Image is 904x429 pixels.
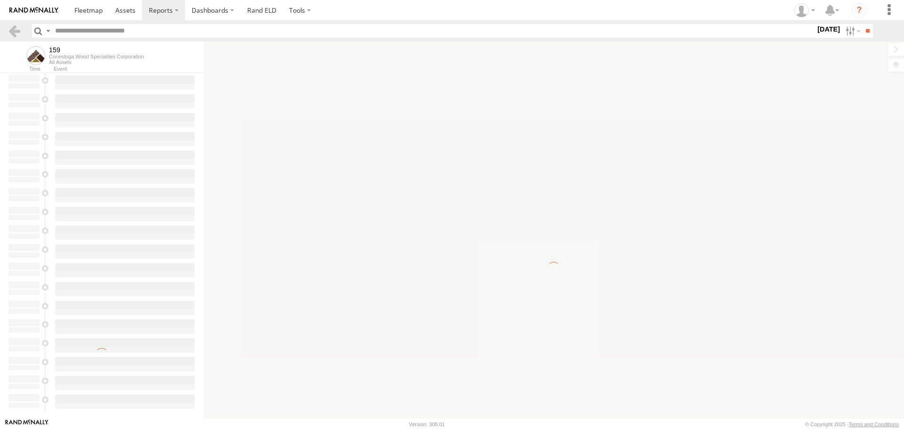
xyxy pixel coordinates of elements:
div: Larry Kelly [791,3,818,17]
label: Search Query [44,24,52,38]
div: Time [8,67,40,72]
a: Back to previous Page [8,24,21,38]
img: rand-logo.svg [9,7,58,14]
i: ? [852,3,867,18]
div: Event [54,67,203,72]
a: Visit our Website [5,420,48,429]
a: Terms and Conditions [849,421,899,427]
div: Version: 308.01 [409,421,445,427]
label: [DATE] [815,24,842,34]
label: Search Filter Options [842,24,862,38]
div: 159 - View Asset History [49,46,144,54]
div: All Assets [49,59,144,65]
div: Conestoga Wood Specialties Corporation [49,54,144,59]
div: © Copyright 2025 - [805,421,899,427]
